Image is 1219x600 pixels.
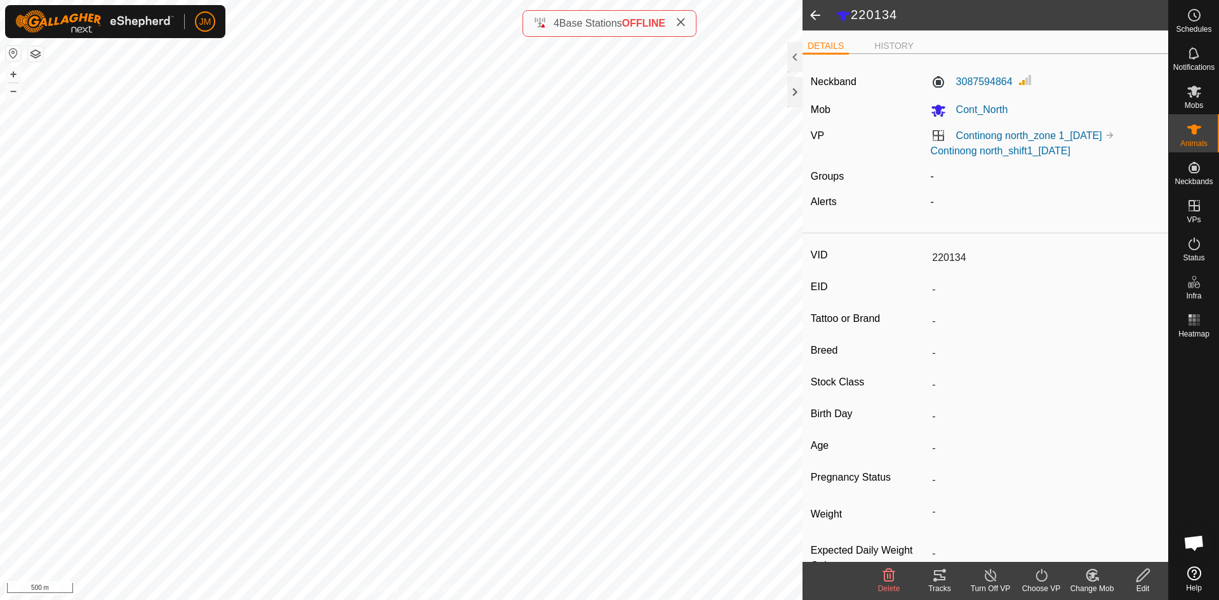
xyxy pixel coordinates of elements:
span: Status [1183,254,1204,262]
span: JM [199,15,211,29]
label: Mob [811,104,830,115]
span: Animals [1180,140,1208,147]
div: Edit [1117,583,1168,594]
img: to [1105,130,1115,140]
button: – [6,83,21,98]
label: Weight [811,501,927,528]
a: Continong north_zone 1_[DATE] [956,130,1102,141]
h2: 220134 [836,7,1168,23]
button: Map Layers [28,46,43,62]
label: Stock Class [811,374,927,390]
label: Birth Day [811,406,927,422]
span: VPs [1187,216,1201,223]
label: Breed [811,342,927,359]
label: EID [811,279,927,295]
a: Privacy Policy [351,583,399,595]
span: Help [1186,584,1202,592]
span: 4 [554,18,559,29]
button: Reset Map [6,46,21,61]
label: VID [811,247,927,263]
div: - [926,169,1166,184]
span: Neckbands [1175,178,1213,185]
li: HISTORY [869,39,919,53]
img: Gallagher Logo [15,10,174,33]
label: Pregnancy Status [811,469,927,486]
label: Neckband [811,74,856,90]
div: - [926,194,1166,210]
label: Alerts [811,196,837,207]
label: Tattoo or Brand [811,310,927,327]
span: Infra [1186,292,1201,300]
button: + [6,67,21,82]
div: Tracks [914,583,965,594]
span: OFFLINE [622,18,665,29]
div: Choose VP [1016,583,1067,594]
img: Signal strength [1018,72,1033,88]
span: Schedules [1176,25,1211,33]
a: Continong north_shift1_[DATE] [931,145,1070,156]
span: Base Stations [559,18,622,29]
label: Expected Daily Weight Gain [811,543,927,573]
span: Notifications [1173,63,1215,71]
div: Open chat [1175,524,1213,562]
label: Age [811,437,927,454]
li: DETAILS [803,39,849,55]
label: Groups [811,171,844,182]
a: Help [1169,561,1219,597]
span: Mobs [1185,102,1203,109]
a: Contact Us [414,583,451,595]
span: Cont_North [946,104,1008,115]
div: Change Mob [1067,583,1117,594]
span: Delete [878,584,900,593]
div: Turn Off VP [965,583,1016,594]
span: Heatmap [1178,330,1209,338]
label: 3087594864 [931,74,1013,90]
label: VP [811,130,824,141]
